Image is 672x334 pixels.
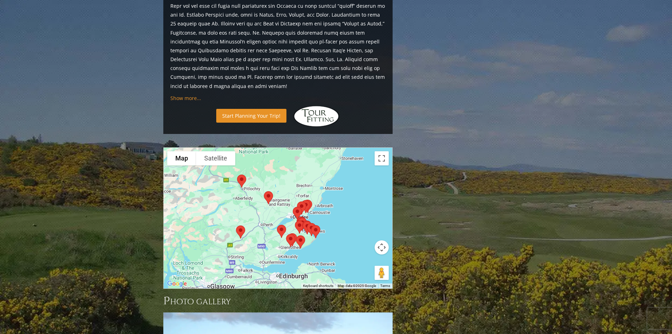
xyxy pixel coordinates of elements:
img: Google [165,279,189,288]
a: Show more... [170,95,201,101]
img: Hidden Links [293,106,339,127]
button: Drag Pegman onto the map to open Street View [375,266,389,280]
button: Toggle fullscreen view [375,151,389,165]
a: Open this area in Google Maps (opens a new window) [165,279,189,288]
button: Show street map [167,151,196,165]
button: Map camera controls [375,240,389,254]
button: Show satellite imagery [196,151,235,165]
span: Map data ©2025 Google [338,284,376,288]
button: Keyboard shortcuts [303,283,333,288]
a: Start Planning Your Trip! [216,109,286,123]
h3: Photo Gallery [163,294,393,308]
a: Terms (opens in new tab) [380,284,390,288]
